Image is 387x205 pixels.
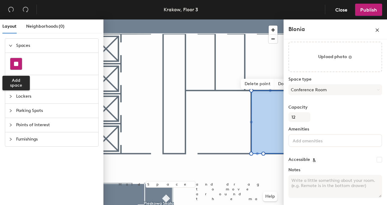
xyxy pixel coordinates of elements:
[288,127,382,132] label: Amenities
[241,79,274,89] span: Delete point
[9,80,12,84] span: collapsed
[360,7,377,13] span: Publish
[164,6,198,13] div: Krakow, Floor 3
[288,157,310,162] label: Accessible
[330,4,353,16] button: Close
[26,24,64,29] span: Neighborhoods (0)
[288,105,382,110] label: Capacity
[288,84,382,95] button: Conference Room
[9,109,12,113] span: collapsed
[274,79,292,89] span: Done
[263,192,277,201] button: Help
[9,95,12,98] span: collapsed
[16,89,95,103] span: Lockers
[5,4,17,16] button: Undo (⌘ + Z)
[355,4,382,16] button: Publish
[375,28,379,32] span: close
[16,39,95,53] span: Spaces
[16,104,95,118] span: Parking Spots
[8,6,14,12] span: undo
[16,75,95,89] span: Desks
[19,4,32,16] button: Redo (⌘ + ⇧ + Z)
[335,7,347,13] span: Close
[9,123,12,127] span: collapsed
[291,137,346,144] input: Add amenities
[16,118,95,132] span: Points of Interest
[2,24,16,29] span: Layout
[10,58,22,70] button: Add space
[288,42,382,72] button: Upload photo
[16,132,95,146] span: Furnishings
[9,44,12,47] span: expanded
[288,77,382,82] label: Space type
[9,137,12,141] span: collapsed
[288,168,382,172] label: Notes
[288,25,305,33] h4: Blonia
